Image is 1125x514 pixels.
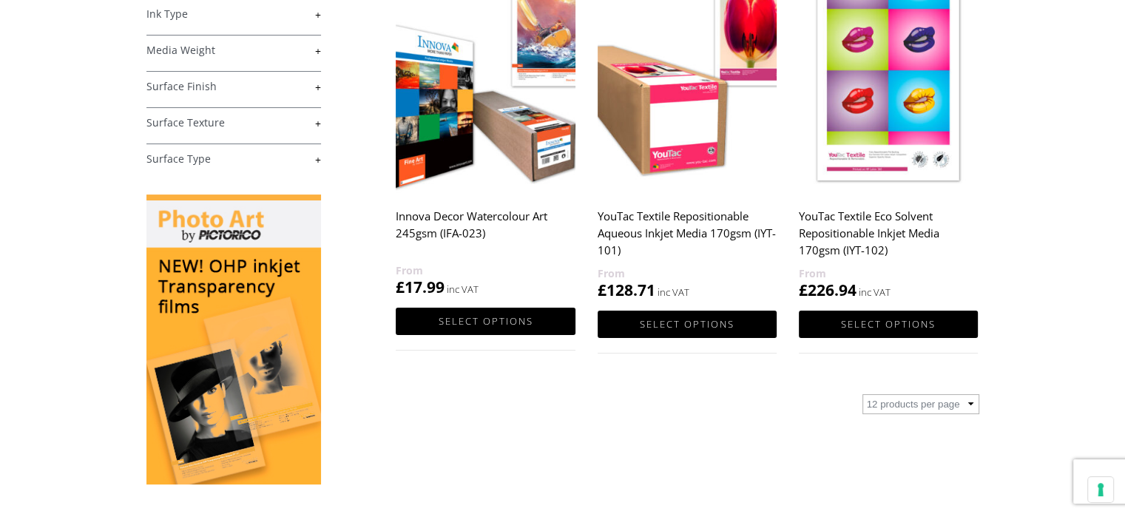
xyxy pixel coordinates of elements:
[146,143,321,173] h4: Surface Type
[598,280,655,300] bdi: 128.71
[146,152,321,166] a: +
[598,311,777,338] a: Select options for “YouTac Textile Repositionable Aqueous Inkjet Media 170gsm (IYT-101)”
[799,280,808,300] span: £
[396,277,445,297] bdi: 17.99
[598,280,607,300] span: £
[799,311,978,338] a: Select options for “YouTac Textile Eco Solvent Repositionable Inkjet Media 170gsm (IYT-102)”
[146,7,321,21] a: +
[146,35,321,64] h4: Media Weight
[146,195,321,484] img: promo
[396,308,575,335] a: Select options for “Innova Decor Watercolour Art 245gsm (IFA-023)”
[146,116,321,130] a: +
[799,280,857,300] bdi: 226.94
[396,203,575,262] h2: Innova Decor Watercolour Art 245gsm (IFA-023)
[146,80,321,94] a: +
[146,44,321,58] a: +
[598,203,777,265] h2: YouTac Textile Repositionable Aqueous Inkjet Media 170gsm (IYT-101)
[1088,477,1113,502] button: Your consent preferences for tracking technologies
[146,71,321,101] h4: Surface Finish
[146,107,321,137] h4: Surface Texture
[396,277,405,297] span: £
[799,203,978,265] h2: YouTac Textile Eco Solvent Repositionable Inkjet Media 170gsm (IYT-102)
